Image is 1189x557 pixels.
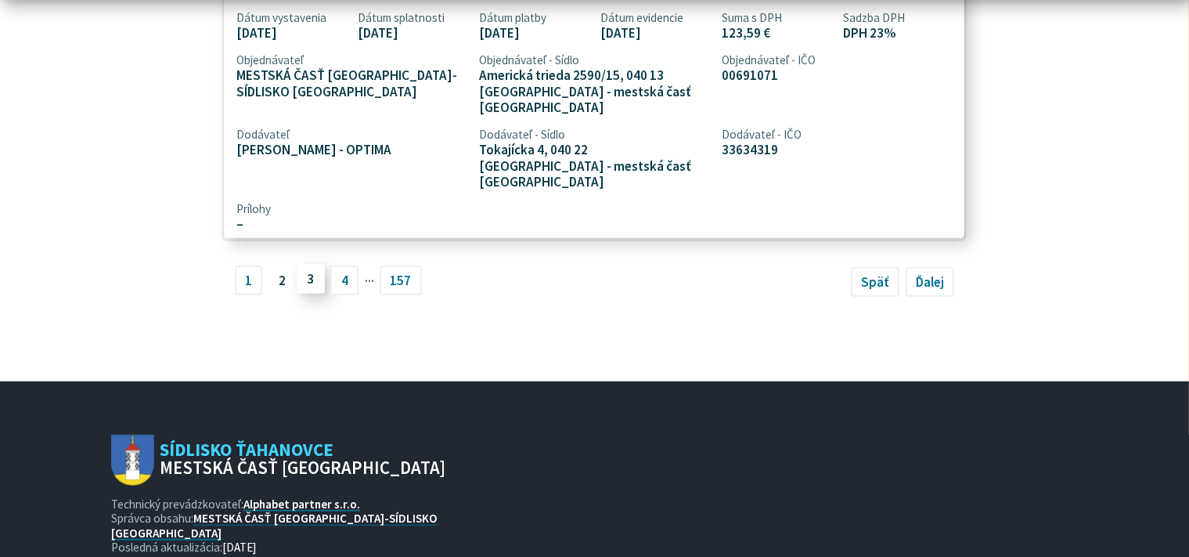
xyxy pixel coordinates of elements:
[297,264,325,294] a: 3
[111,511,438,540] a: MESTSKÁ ČASŤ [GEOGRAPHIC_DATA]-SÍDLISKO [GEOGRAPHIC_DATA]
[236,67,467,99] span: MESTSKÁ ČASŤ [GEOGRAPHIC_DATA]-SÍDLISKO [GEOGRAPHIC_DATA]
[358,11,467,25] span: Dátum splatnosti
[235,266,263,295] a: 1
[479,67,710,116] span: Americká trieda 2590/15, 040 13 [GEOGRAPHIC_DATA] - mestská časť [GEOGRAPHIC_DATA]
[722,142,831,158] span: 33634319
[111,497,446,555] p: Technický prevádzkovateľ: Správca obsahu: Posledná aktualizácia:
[236,26,346,42] span: [DATE]
[479,142,710,190] span: Tokajícka 4, 040 22 [GEOGRAPHIC_DATA] - mestská časť [GEOGRAPHIC_DATA]
[722,128,831,142] span: Dodávateľ - IČO
[236,216,953,233] span: –
[479,26,589,42] span: [DATE]
[722,11,831,25] span: Suma s DPH
[851,267,899,297] a: Späť
[236,202,953,216] span: Prílohy
[222,540,257,555] span: [DATE]
[154,441,446,477] span: Sídlisko Ťahanovce
[843,26,953,42] span: DPH 23%
[358,26,467,42] span: [DATE]
[906,267,955,297] a: Ďalej
[380,266,422,295] a: 157
[160,459,445,477] span: Mestská časť [GEOGRAPHIC_DATA]
[722,26,831,42] span: 123,59 €
[268,266,297,295] span: 2
[722,67,831,84] span: 00691071
[722,53,831,67] span: Objednávateľ - IČO
[600,11,710,25] span: Dátum evidencie
[236,128,467,142] span: Dodávateľ
[479,128,710,142] span: Dodávateľ - Sídlo
[236,53,467,67] span: Objednávateľ
[916,273,944,291] span: Ďalej
[479,11,589,25] span: Dátum platby
[843,11,953,25] span: Sadzba DPH
[236,142,467,158] span: [PERSON_NAME] - OPTIMA
[111,435,154,486] img: Prejsť na domovskú stránku
[862,273,889,291] span: Späť
[111,435,446,486] a: Logo Sídlisko Ťahanovce, prejsť na domovskú stránku.
[365,267,374,294] span: ···
[479,53,710,67] span: Objednávateľ - Sídlo
[243,497,360,512] a: Alphabet partner s.r.o.
[600,26,710,42] span: [DATE]
[330,266,359,295] a: 4
[236,11,346,25] span: Dátum vystavenia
